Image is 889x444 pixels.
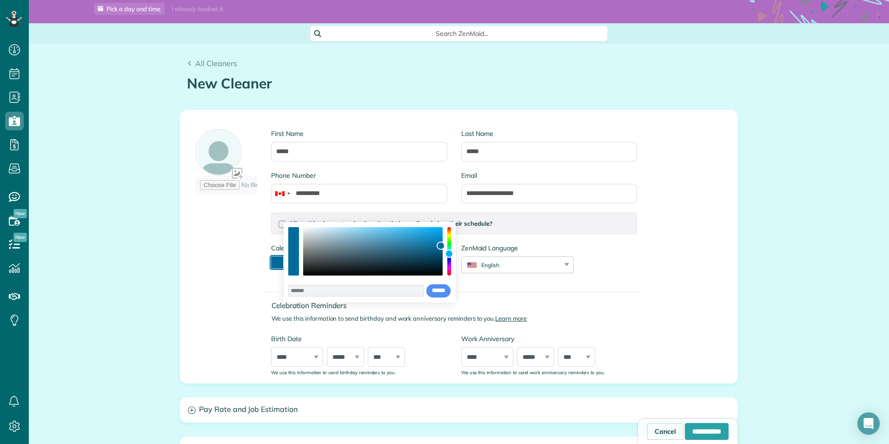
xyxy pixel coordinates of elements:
span: New [13,209,27,218]
label: Phone Number [271,171,447,180]
sub: We use this information to send birthday reminders to you. [271,370,396,375]
input: save and close [426,284,451,298]
input: color input field [288,285,424,297]
label: Work Anniversary [461,334,637,343]
span: Pick a day and time [106,5,160,13]
label: First Name [271,129,447,138]
a: All Cleaners [187,58,237,69]
div: color selection area [303,227,443,276]
div: Open Intercom Messenger [857,412,880,435]
a: Pick a day and time [94,3,165,15]
label: ZenMaid Language [461,243,574,253]
a: Pay Rate and Job Estimation [180,398,737,422]
h4: Celebration Reminders [272,302,644,309]
button: use previous color [288,227,299,251]
span: New [13,233,27,242]
label: Calendar color [271,243,314,253]
a: Learn more [495,315,527,322]
a: Cancel [647,423,683,440]
div: hue selection slider [447,227,451,276]
div: Canada: +1 [272,184,293,203]
sub: We use this information to send work anniversary reminders to you. [461,370,605,375]
h1: New Cleaner [187,76,731,91]
label: Birth Date [271,334,447,343]
div: color picker dialog [284,222,456,303]
span: All Cleaners [195,59,237,68]
button: toggle color picker dialog [271,256,283,269]
label: Email [461,171,637,180]
div: English [462,261,562,269]
div: I already booked it [166,3,228,15]
span: Allow this cleaner to sign in using their email and view their schedule? [289,220,492,227]
p: We use this information to send birthday and work anniversary reminders to you. [272,314,644,323]
label: Last Name [461,129,637,138]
